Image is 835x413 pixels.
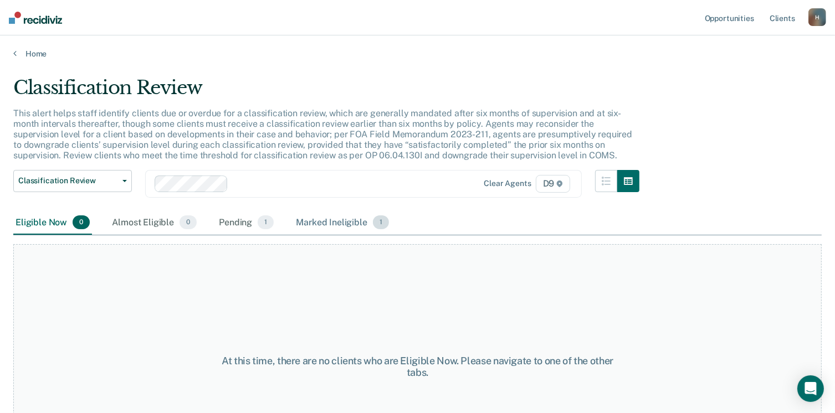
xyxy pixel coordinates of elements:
span: 1 [258,215,274,230]
div: Marked Ineligible1 [294,211,391,235]
span: D9 [536,175,571,193]
div: Open Intercom Messenger [797,375,824,402]
span: 0 [73,215,90,230]
a: Home [13,49,822,59]
span: 1 [373,215,389,230]
div: At this time, there are no clients who are Eligible Now. Please navigate to one of the other tabs. [216,355,619,379]
div: Eligible Now0 [13,211,92,235]
button: H [808,8,826,26]
p: This alert helps staff identify clients due or overdue for a classification review, which are gen... [13,108,632,161]
span: 0 [180,215,197,230]
img: Recidiviz [9,12,62,24]
span: Classification Review [18,176,118,185]
div: Clear agents [484,179,531,188]
div: Classification Review [13,76,639,108]
div: Pending1 [217,211,276,235]
div: Almost Eligible0 [110,211,199,235]
button: Classification Review [13,170,132,192]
